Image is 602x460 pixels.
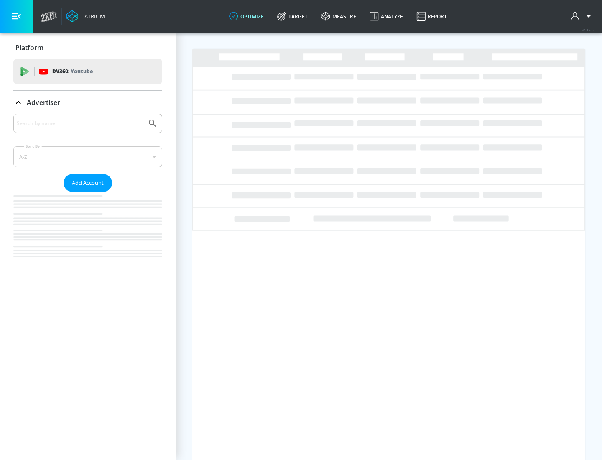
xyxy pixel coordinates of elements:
div: Advertiser [13,91,162,114]
p: Advertiser [27,98,60,107]
label: Sort By [24,143,42,149]
div: Platform [13,36,162,59]
p: Platform [15,43,43,52]
div: A-Z [13,146,162,167]
a: measure [314,1,363,31]
span: v 4.19.0 [582,28,594,32]
a: optimize [222,1,270,31]
a: Analyze [363,1,410,31]
a: Report [410,1,454,31]
div: Atrium [81,13,105,20]
a: Atrium [66,10,105,23]
nav: list of Advertiser [13,192,162,273]
p: DV360: [52,67,93,76]
a: Target [270,1,314,31]
button: Add Account [64,174,112,192]
input: Search by name [17,118,143,129]
div: Advertiser [13,114,162,273]
div: DV360: Youtube [13,59,162,84]
p: Youtube [71,67,93,76]
span: Add Account [72,178,104,188]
